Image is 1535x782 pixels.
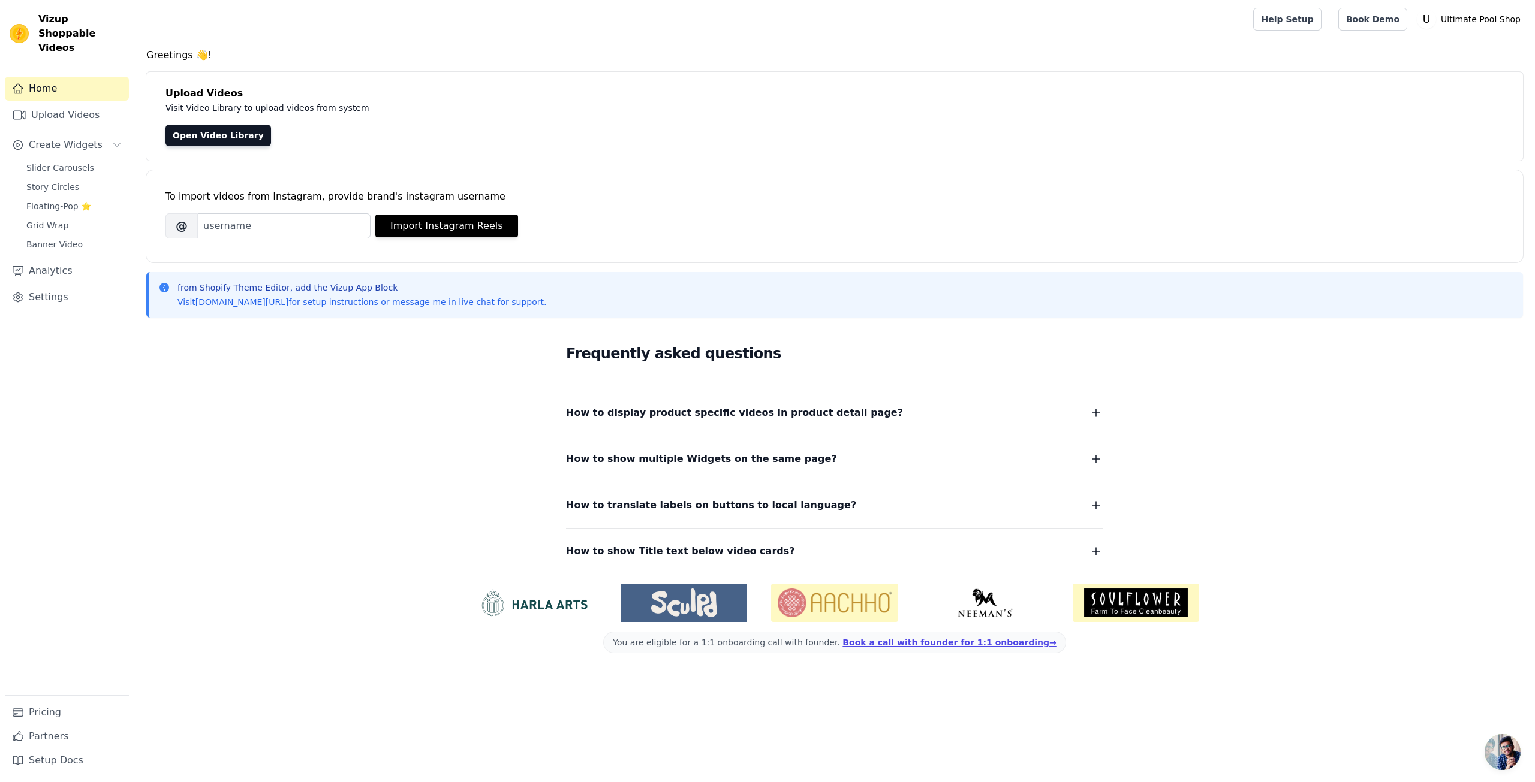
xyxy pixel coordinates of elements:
[842,638,1056,647] a: Book a call with founder for 1:1 onboarding
[5,103,129,127] a: Upload Videos
[146,48,1523,62] h4: Greetings 👋!
[5,259,129,283] a: Analytics
[177,296,546,308] p: Visit for setup instructions or message me in live chat for support.
[26,200,91,212] span: Floating-Pop ⭐
[5,724,129,748] a: Partners
[1423,13,1431,25] text: U
[922,588,1049,617] img: Neeman's
[566,497,1103,514] button: How to translate labels on buttons to local language?
[566,451,837,467] span: How to show multiple Widgets on the same page?
[1073,584,1199,622] img: Soulflower
[5,285,129,309] a: Settings
[165,213,198,238] span: @
[375,215,518,237] button: Import Instagram Reels
[19,236,129,253] a: Banner Video
[26,238,83,250] span: Banner Video
[19,159,129,176] a: Slider Carousels
[566,451,1103,467] button: How to show multiple Widgets on the same page?
[566,404,903,421] span: How to display product specific videos in product detail page?
[621,588,747,617] img: Sculpd US
[566,543,795,560] span: How to show Title text below video cards?
[566,342,1103,366] h2: Frequently asked questions
[566,543,1103,560] button: How to show Title text below video cards?
[26,219,68,231] span: Grid Wrap
[566,497,856,514] span: How to translate labels on buttons to local language?
[198,213,371,238] input: username
[5,133,129,157] button: Create Widgets
[38,12,124,55] span: Vizup Shoppable Videos
[5,748,129,772] a: Setup Docs
[19,198,129,215] a: Floating-Pop ⭐
[5,77,129,101] a: Home
[19,179,129,195] a: Story Circles
[177,282,546,294] p: from Shopify Theme Editor, add the Vizup App Block
[26,181,79,193] span: Story Circles
[19,217,129,234] a: Grid Wrap
[1436,8,1525,30] p: Ultimate Pool Shop
[470,588,597,617] img: HarlaArts
[566,404,1103,421] button: How to display product specific videos in product detail page?
[29,138,103,152] span: Create Widgets
[165,125,271,146] a: Open Video Library
[10,24,29,43] img: Vizup
[1253,8,1321,31] a: Help Setup
[165,101,703,115] p: Visit Video Library to upload videos from system
[1417,8,1525,30] button: U Ultimate Pool Shop
[26,162,94,174] span: Slider Carousels
[165,86,1504,101] h4: Upload Videos
[771,584,898,622] img: Aachho
[165,189,1504,204] div: To import videos from Instagram, provide brand's instagram username
[1485,734,1521,770] div: Open chat
[195,297,289,307] a: [DOMAIN_NAME][URL]
[5,701,129,724] a: Pricing
[1338,8,1407,31] a: Book Demo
